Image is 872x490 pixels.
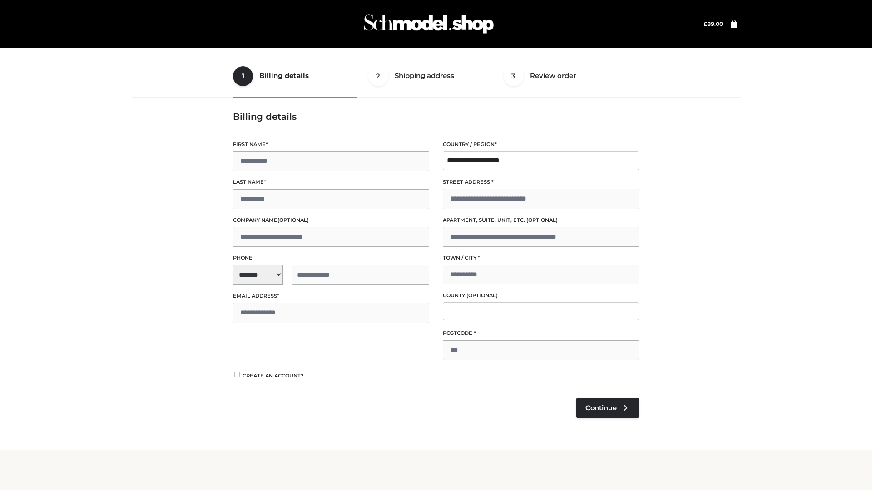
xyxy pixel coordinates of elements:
[443,178,639,186] label: Street address
[443,254,639,262] label: Town / City
[704,20,723,27] bdi: 89.00
[233,216,429,225] label: Company name
[443,140,639,149] label: Country / Region
[443,329,639,338] label: Postcode
[243,372,304,379] span: Create an account?
[233,140,429,149] label: First name
[526,217,558,223] span: (optional)
[443,291,639,300] label: County
[277,217,309,223] span: (optional)
[233,111,639,122] h3: Billing details
[233,292,429,300] label: Email address
[443,216,639,225] label: Apartment, suite, unit, etc.
[576,398,639,418] a: Continue
[704,20,707,27] span: £
[233,178,429,186] label: Last name
[585,404,617,412] span: Continue
[704,20,723,27] a: £89.00
[361,6,497,42] img: Schmodel Admin 964
[233,254,429,262] label: Phone
[466,292,498,299] span: (optional)
[233,372,241,377] input: Create an account?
